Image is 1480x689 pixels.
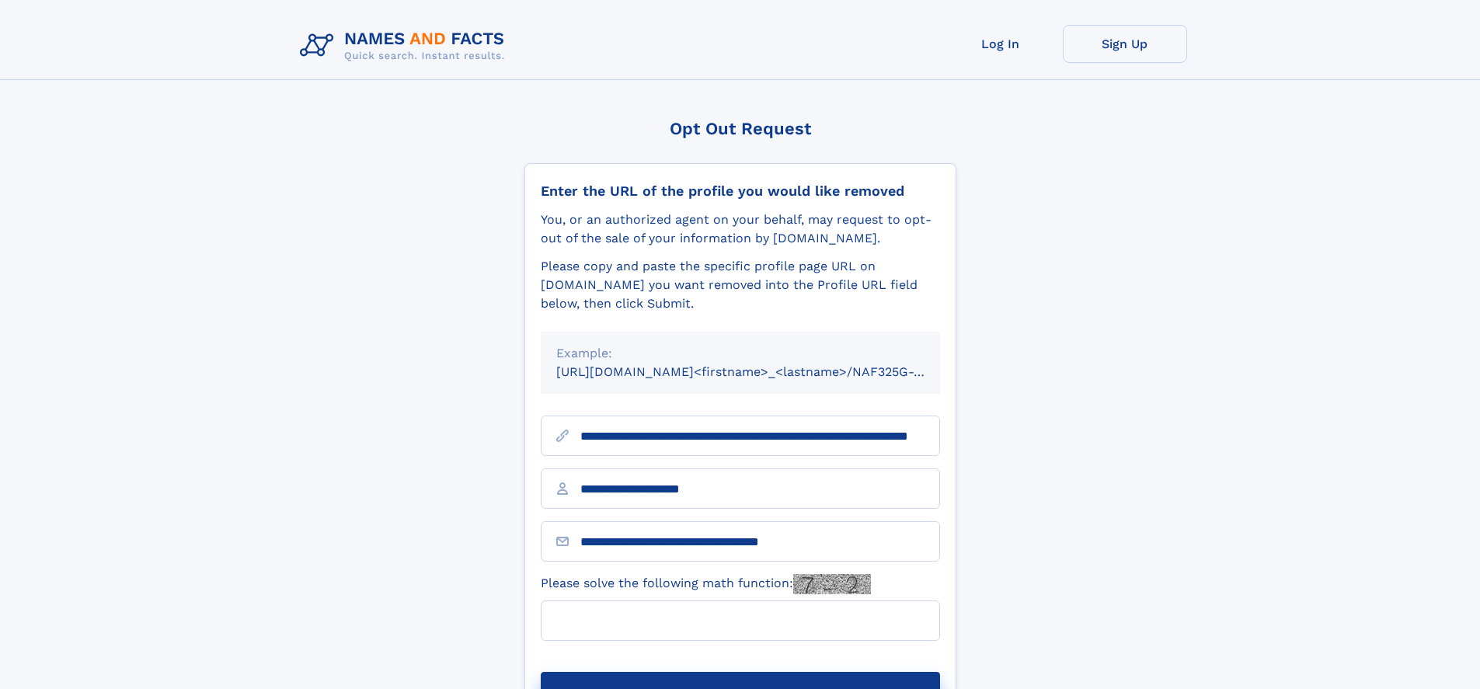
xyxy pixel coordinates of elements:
div: You, or an authorized agent on your behalf, may request to opt-out of the sale of your informatio... [541,211,940,248]
label: Please solve the following math function: [541,574,871,594]
a: Sign Up [1063,25,1187,63]
div: Enter the URL of the profile you would like removed [541,183,940,200]
div: Please copy and paste the specific profile page URL on [DOMAIN_NAME] you want removed into the Pr... [541,257,940,313]
div: Example: [556,344,925,363]
small: [URL][DOMAIN_NAME]<firstname>_<lastname>/NAF325G-xxxxxxxx [556,364,970,379]
img: Logo Names and Facts [294,25,517,67]
a: Log In [938,25,1063,63]
div: Opt Out Request [524,119,956,138]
